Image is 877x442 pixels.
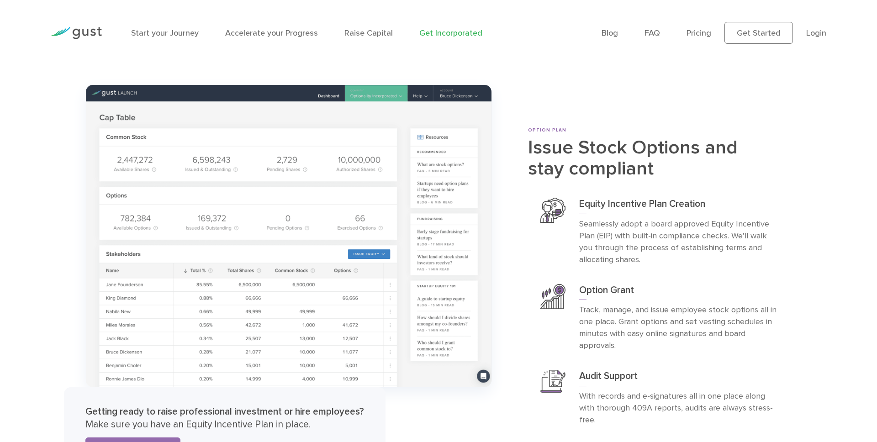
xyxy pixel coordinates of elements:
[724,22,793,44] a: Get Started
[579,370,779,386] h3: Audit Support
[528,137,791,179] h2: Issue Stock Options and stay compliant
[540,284,565,309] img: Grant
[540,370,565,393] img: Audit Support
[86,85,491,387] img: 8 Issue Stock Options
[602,28,618,38] a: Blog
[806,28,826,38] a: Login
[579,284,779,300] h3: Option Grant
[131,28,199,38] a: Start your Journey
[579,390,779,426] p: With records and e-signatures all in one place along with thorough 409A reports, audits are alway...
[225,28,318,38] a: Accelerate your Progress
[687,28,711,38] a: Pricing
[85,405,364,431] p: Make sure you have an Equity Incentive Plan in place.
[579,304,779,352] p: Track, manage, and issue employee stock options all in one place. Grant options and set vesting s...
[419,28,482,38] a: Get Incorporated
[645,28,660,38] a: FAQ
[528,127,791,134] div: OPTION PLAN
[51,27,102,39] img: Gust Logo
[85,406,364,417] strong: Getting ready to raise professional investment or hire employees?
[540,198,565,223] img: Equity
[344,28,393,38] a: Raise Capital
[579,198,779,214] h3: Equity Incentive Plan Creation
[579,218,779,266] p: Seamlessly adopt a board approved Equity Incentive Plan (EIP) with built-in compliance checks. We...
